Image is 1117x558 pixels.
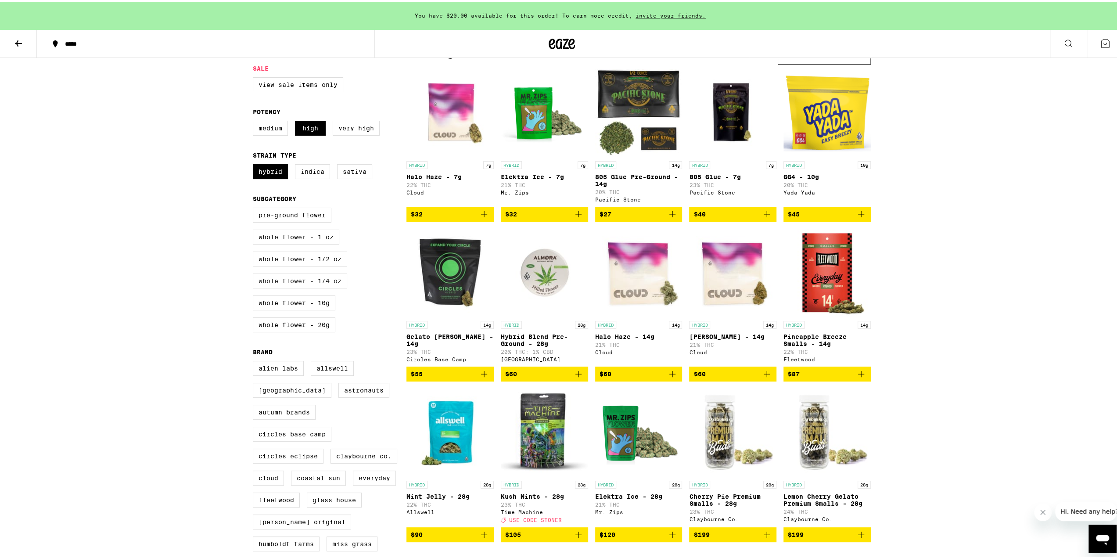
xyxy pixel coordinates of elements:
[291,469,346,484] label: Coastal Sun
[783,387,871,526] a: Open page for Lemon Cherry Gelato Premium Smalls - 28g from Claybourne Co.
[406,319,427,327] p: HYBRID
[311,359,354,374] label: Allswell
[689,331,776,338] p: [PERSON_NAME] - 14g
[600,369,611,376] span: $60
[783,159,805,167] p: HYBRID
[689,180,776,186] p: 23% THC
[501,67,588,155] img: Mr. Zips - Elektra Ice - 7g
[406,227,494,365] a: Open page for Gelato Runtz - 14g from Circles Base Camp
[501,67,588,205] a: Open page for Elektra Ice - 7g from Mr. Zips
[783,205,871,220] button: Add to bag
[783,507,871,513] p: 24% THC
[693,209,705,216] span: $40
[858,319,871,327] p: 14g
[338,381,389,396] label: Astronauts
[689,479,710,487] p: HYBRID
[253,63,269,70] legend: Sale
[783,387,871,475] img: Claybourne Co. - Lemon Cherry Gelato Premium Smalls - 28g
[406,526,494,540] button: Add to bag
[295,119,326,134] label: High
[501,319,522,327] p: HYBRID
[595,526,682,540] button: Add to bag
[783,526,871,540] button: Add to bag
[253,206,331,221] label: Pre-ground Flower
[595,365,682,380] button: Add to bag
[595,67,682,205] a: Open page for 805 Glue Pre-Ground - 14g from Pacific Stone
[595,67,682,155] img: Pacific Stone - 805 Glue Pre-Ground - 14g
[783,515,871,520] div: Claybourne Co.
[481,479,494,487] p: 28g
[406,365,494,380] button: Add to bag
[406,205,494,220] button: Add to bag
[595,491,682,498] p: Elektra Ice - 28g
[689,172,776,179] p: 805 Glue - 7g
[783,188,871,194] div: Yada Yada
[669,319,682,327] p: 14g
[783,67,871,205] a: Open page for GG4 - 10g from Yada Yada
[415,11,632,17] span: You have $20.00 available for this order! To earn more credit,
[327,535,377,550] label: Miss Grass
[406,227,494,315] img: Circles Base Camp - Gelato Runtz - 14g
[783,491,871,505] p: Lemon Cherry Gelato Premium Smalls - 28g
[307,491,362,506] label: Glass House
[481,319,494,327] p: 14g
[689,526,776,540] button: Add to bag
[501,347,588,353] p: 20% THC: 1% CBD
[501,205,588,220] button: Add to bag
[411,369,423,376] span: $55
[595,500,682,506] p: 21% THC
[406,188,494,194] div: Cloud
[788,529,804,536] span: $199
[689,515,776,520] div: Claybourne Co.
[763,319,776,327] p: 14g
[693,369,705,376] span: $60
[406,159,427,167] p: HYBRID
[689,319,710,327] p: HYBRID
[783,172,871,179] p: GG4 - 10g
[689,491,776,505] p: Cherry Pie Premium Smalls - 28g
[595,172,682,186] p: 805 Glue Pre-Ground - 14g
[505,209,517,216] span: $32
[689,67,776,155] img: Pacific Stone - 805 Glue - 7g
[411,529,423,536] span: $90
[689,159,710,167] p: HYBRID
[406,479,427,487] p: HYBRID
[595,159,616,167] p: HYBRID
[595,187,682,193] p: 20% THC
[406,355,494,360] div: Circles Base Camp
[575,479,588,487] p: 28g
[505,369,517,376] span: $60
[406,180,494,186] p: 22% THC
[253,403,316,418] label: Autumn Brands
[1088,523,1117,551] iframe: Button to launch messaging window
[501,331,588,346] p: Hybrid Blend Pre-Ground - 28g
[632,11,709,17] span: invite your friends.
[253,447,323,462] label: Circles Eclipse
[501,526,588,540] button: Add to bag
[783,331,871,346] p: Pineapple Breeze Smalls - 14g
[689,387,776,526] a: Open page for Cherry Pie Premium Smalls - 28g from Claybourne Co.
[858,479,871,487] p: 28g
[783,355,871,360] div: Fleetwood
[783,227,871,315] img: Fleetwood - Pineapple Breeze Smalls - 14g
[689,340,776,346] p: 21% THC
[501,479,522,487] p: HYBRID
[693,529,709,536] span: $199
[766,159,776,167] p: 7g
[595,319,616,327] p: HYBRID
[253,76,343,90] label: View Sale Items Only
[330,447,397,462] label: Claybourne Co.
[783,67,871,155] img: Yada Yada - GG4 - 10g
[595,340,682,346] p: 21% THC
[253,381,331,396] label: [GEOGRAPHIC_DATA]
[783,365,871,380] button: Add to bag
[501,387,588,475] img: Time Machine - Kush Mints - 28g
[595,387,682,526] a: Open page for Elektra Ice - 28g from Mr. Zips
[253,228,339,243] label: Whole Flower - 1 oz
[1055,500,1117,519] iframe: Message from company
[411,209,423,216] span: $32
[253,162,288,177] label: Hybrid
[858,159,871,167] p: 10g
[595,479,616,487] p: HYBRID
[406,491,494,498] p: Mint Jelly - 28g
